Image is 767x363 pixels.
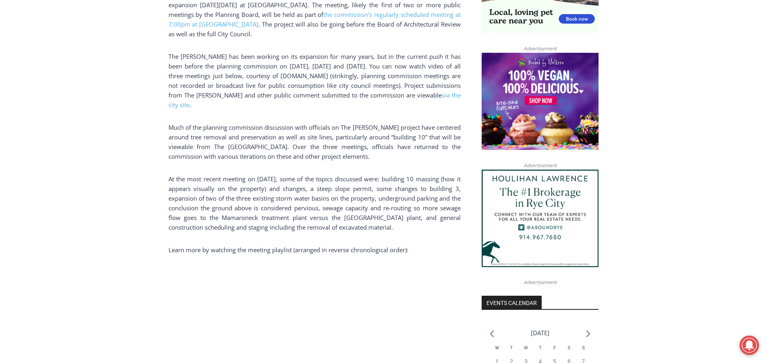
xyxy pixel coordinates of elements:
[533,345,548,357] div: Thursday
[168,10,461,28] a: the commission’s regularly scheduled meeting at 7:00pm at [GEOGRAPHIC_DATA]
[194,78,391,100] a: Intern @ [DOMAIN_NAME]
[204,0,381,78] div: "At the 10am stand-up meeting, each intern gets a chance to take [PERSON_NAME] and the other inte...
[531,328,549,338] li: [DATE]
[510,346,513,350] span: T
[515,278,565,286] span: Advertisement
[524,346,528,350] span: W
[504,345,519,357] div: Tuesday
[567,346,570,350] span: S
[168,245,461,255] p: Learn more by watching the meeting playlist (arranged in reverse chronological order):
[539,346,541,350] span: T
[553,346,556,350] span: F
[576,345,591,357] div: Sunday
[482,170,599,267] img: Houlihan Lawrence The #1 Brokerage in Rye City
[168,174,461,232] p: At the most recent meeting on [DATE], some of the topics discussed were: building 10 massing (how...
[168,91,461,109] a: via the city site
[586,330,590,338] a: Next month
[582,346,585,350] span: S
[211,80,374,98] span: Intern @ [DOMAIN_NAME]
[547,345,562,357] div: Friday
[515,45,565,52] span: Advertisement
[519,345,533,357] div: Wednesday
[490,345,504,357] div: Monday
[482,53,599,150] img: Baked by Melissa
[482,296,542,309] h2: Events Calendar
[495,346,499,350] span: M
[490,330,494,338] a: Previous month
[168,52,461,110] p: The [PERSON_NAME] has been working on its expansion for many years, but in the current push it ha...
[515,162,565,169] span: Advertisement
[562,345,576,357] div: Saturday
[168,122,461,161] p: Much of the planning commission discussion with officials on The [PERSON_NAME] project have cente...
